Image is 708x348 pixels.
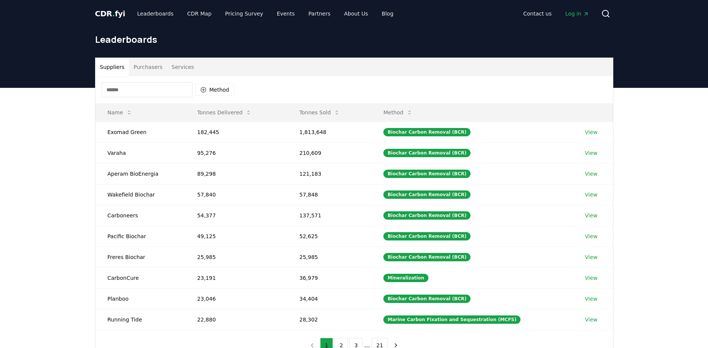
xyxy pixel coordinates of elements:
[585,274,597,282] a: View
[585,295,597,303] a: View
[95,33,613,45] h1: Leaderboards
[185,309,288,330] td: 22,880
[185,163,288,184] td: 89,298
[293,105,346,120] button: Tonnes Sold
[102,105,138,120] button: Name
[287,184,371,205] td: 57,848
[219,7,269,20] a: Pricing Survey
[185,247,288,267] td: 25,985
[181,7,217,20] a: CDR Map
[287,142,371,163] td: 210,609
[585,191,597,198] a: View
[287,309,371,330] td: 28,302
[95,205,185,226] td: Carboneers
[185,184,288,205] td: 57,840
[95,288,185,309] td: Planboo
[287,247,371,267] td: 25,985
[95,226,185,247] td: Pacific Biochar
[195,84,234,96] button: Method
[383,149,470,157] div: Biochar Carbon Removal (BCR)
[95,184,185,205] td: Wakefield Biochar
[585,316,597,323] a: View
[112,9,115,18] span: .
[383,170,470,178] div: Biochar Carbon Removal (BCR)
[287,163,371,184] td: 121,183
[517,7,595,20] nav: Main
[95,163,185,184] td: Aperam BioEnergia
[565,10,589,17] span: Log in
[376,7,400,20] a: Blog
[302,7,336,20] a: Partners
[191,105,258,120] button: Tonnes Delivered
[585,149,597,157] a: View
[383,253,470,261] div: Biochar Carbon Removal (BCR)
[287,226,371,247] td: 52,625
[338,7,374,20] a: About Us
[95,142,185,163] td: Varaha
[95,9,125,18] span: CDR fyi
[585,233,597,240] a: View
[271,7,301,20] a: Events
[185,122,288,142] td: 182,445
[95,122,185,142] td: Exomad Green
[95,309,185,330] td: Running Tide
[185,205,288,226] td: 54,377
[585,170,597,178] a: View
[129,58,167,76] button: Purchasers
[559,7,595,20] a: Log in
[185,288,288,309] td: 23,046
[287,267,371,288] td: 36,979
[185,267,288,288] td: 23,191
[95,247,185,267] td: Freres Biochar
[585,212,597,219] a: View
[383,211,470,220] div: Biochar Carbon Removal (BCR)
[95,267,185,288] td: CarbonCure
[585,128,597,136] a: View
[185,142,288,163] td: 95,276
[95,58,129,76] button: Suppliers
[383,128,470,136] div: Biochar Carbon Removal (BCR)
[383,190,470,199] div: Biochar Carbon Removal (BCR)
[131,7,399,20] nav: Main
[383,274,428,282] div: Mineralization
[585,253,597,261] a: View
[517,7,558,20] a: Contact us
[131,7,180,20] a: Leaderboards
[287,205,371,226] td: 137,571
[287,122,371,142] td: 1,813,648
[383,315,520,324] div: Marine Carbon Fixation and Sequestration (MCFS)
[383,232,470,240] div: Biochar Carbon Removal (BCR)
[287,288,371,309] td: 34,404
[185,226,288,247] td: 49,125
[95,8,125,19] a: CDR.fyi
[167,58,198,76] button: Services
[377,105,419,120] button: Method
[383,295,470,303] div: Biochar Carbon Removal (BCR)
